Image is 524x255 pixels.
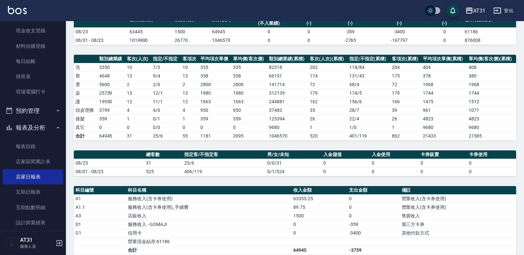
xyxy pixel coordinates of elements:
td: 89.75 [292,203,347,211]
td: 13 [181,72,199,80]
img: Person [5,237,18,250]
td: 55 [181,132,199,140]
td: 1968 [421,80,467,89]
td: 378 [421,72,467,80]
th: 客項次 [181,55,199,63]
td: 950 [231,106,267,114]
td: 2095 [231,132,267,140]
img: Logo [8,6,27,14]
td: 175 [390,72,421,80]
a: 店家日報表 [3,169,63,184]
td: 合計 [74,132,98,140]
td: 4823 [467,114,516,123]
td: 876008 [463,36,516,45]
td: 174 / 5 [348,89,390,97]
td: 0 [199,123,231,132]
td: 125394 [267,114,308,123]
td: 3350 [98,63,125,72]
td: 64945 [292,246,347,254]
td: 4648 [98,72,125,80]
td: 26 [308,114,348,123]
table: a dense table [74,55,516,141]
a: 排班表 [3,69,63,84]
td: A1.1 [74,203,126,211]
th: 入金使用 [370,150,419,159]
td: A1 [74,194,126,203]
td: 洗 [74,63,98,72]
th: 平均項次單價(累積) [421,55,467,63]
td: 11 / 1 [151,97,181,106]
td: 頭皮理療 [74,106,98,114]
td: 0/1/524 [266,167,322,176]
td: 0 [247,36,290,45]
a: 店家區間累計表 [3,154,63,169]
td: 156 / 6 [348,97,390,106]
td: 162 [308,97,348,106]
td: 335 [199,63,231,72]
td: 0 [347,194,400,203]
th: 單均價(客次價)(累積) [467,55,516,63]
td: 359 [199,114,231,123]
td: 護 [74,97,98,106]
td: 1663 [199,97,231,106]
td: 1 [125,114,152,123]
td: 1046570 [267,132,308,140]
td: -3759 [347,246,400,254]
th: 總客數 [144,150,183,159]
div: (不入業績) [249,20,289,27]
td: 服務收入 - GOMAJI [126,220,292,229]
td: 12 [125,97,152,106]
td: 404 [421,63,467,72]
td: 13 [125,89,152,97]
td: 其他付款方式 [400,229,516,237]
td: 染 [74,89,98,97]
td: 37483 [267,106,308,114]
td: 12 / 1 [151,89,181,97]
td: 179 [390,89,421,97]
td: D1 [74,220,126,229]
td: 335 [231,63,267,72]
td: 0 [290,36,328,45]
th: 卡券販賣 [419,150,468,159]
td: 64945 [98,132,125,140]
td: 7 / 3 [151,63,181,72]
td: 31 [144,159,183,167]
td: 08/23 [74,27,128,36]
td: 0 / 1 [151,114,181,123]
td: 141714 [267,80,308,89]
button: 登出 [491,5,516,17]
a: 設計師業績表 [3,215,63,230]
td: 3799 [98,106,125,114]
td: 19950 [98,97,125,106]
td: 25/6 [183,159,266,167]
td: 剪 [74,72,98,80]
td: 22 / 4 [348,114,390,123]
td: 08/01 - 08/23 [74,36,128,45]
th: 指定/不指定 [151,55,181,63]
td: 166 [390,97,421,106]
td: 21433 [421,132,467,140]
td: 4823 [421,114,467,123]
td: -359 [347,220,400,229]
th: 客次(人次)(累積) [308,55,348,63]
td: 5600 [98,80,125,89]
td: 0 [290,27,328,36]
td: 0/0/31 [266,159,322,167]
td: G1 [74,229,126,237]
th: 備註 [400,186,516,195]
td: 10 [181,63,199,72]
th: 收入金額 [292,186,347,195]
td: 合計 [126,246,292,254]
a: 報表目錄 [3,139,63,154]
td: 66191 [267,72,308,80]
td: 營業收入(含卡券使用) [400,194,516,203]
th: 科目名稱 [126,186,292,195]
td: 0 [322,167,370,176]
th: 男/女/未知 [266,150,322,159]
td: 28 / 7 [348,106,390,114]
td: 1744 [467,89,516,97]
td: 信用卡 [126,229,292,237]
td: 0 [181,123,199,132]
td: 406/119 [183,167,266,176]
p: 服務人員 [20,243,54,249]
